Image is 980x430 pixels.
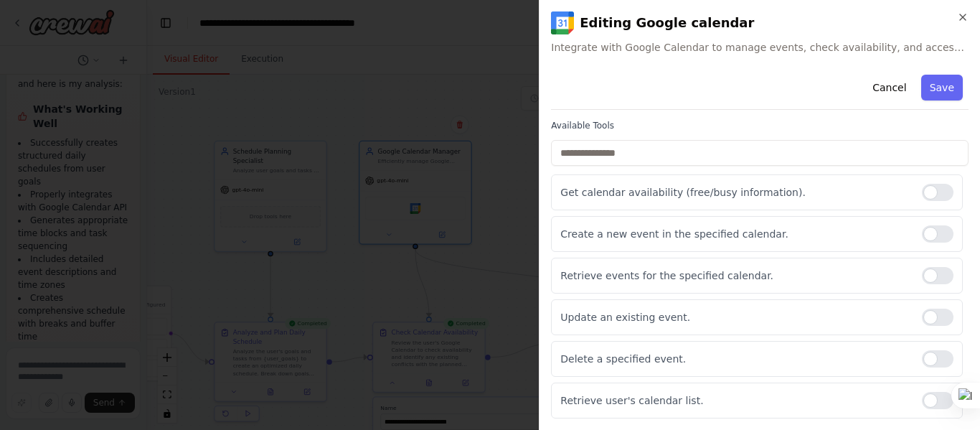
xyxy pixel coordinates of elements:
[864,75,915,101] button: Cancel
[551,40,969,55] span: Integrate with Google Calendar to manage events, check availability, and access calendar data.
[560,185,910,200] p: Get calendar availability (free/busy information).
[921,75,963,101] button: Save
[560,352,910,366] p: Delete a specified event.
[560,393,910,408] p: Retrieve user's calendar list.
[551,11,969,34] h2: Editing Google calendar
[560,268,910,283] p: Retrieve events for the specified calendar.
[560,227,910,241] p: Create a new event in the specified calendar.
[560,310,910,324] p: Update an existing event.
[551,11,574,34] img: Google calendar
[551,120,969,131] label: Available Tools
